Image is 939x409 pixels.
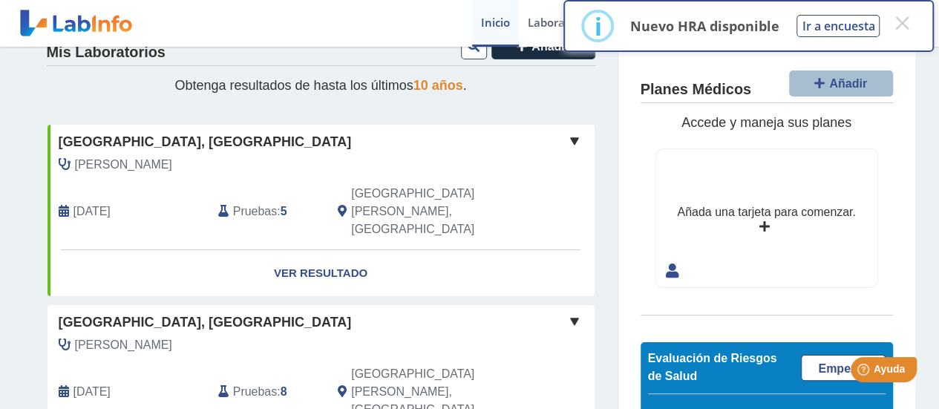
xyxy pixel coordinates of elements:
b: 5 [281,205,287,217]
b: 8 [281,385,287,398]
span: Rivera Colon, Luis [75,156,172,174]
span: 2025-09-26 [73,203,111,220]
span: Rivera Colon, Luis [75,336,172,354]
div: : [207,185,327,238]
div: Añada una tarjeta para comenzar. [677,203,855,221]
span: Añadir [829,77,867,90]
span: Accede y maneja sus planes [681,115,851,130]
span: San Juan, PR [351,185,515,238]
span: 2024-04-04 [73,383,111,401]
button: Ir a encuesta [796,15,880,37]
span: Obtenga resultados de hasta los últimos . [174,78,466,93]
span: Pruebas [233,203,277,220]
span: [GEOGRAPHIC_DATA], [GEOGRAPHIC_DATA] [59,313,352,333]
span: Pruebas [233,383,277,401]
iframe: Help widget launcher [807,351,923,393]
a: Empezar [801,355,886,381]
h4: Planes Médicos [641,81,751,99]
span: Evaluación de Riesgos de Salud [648,352,777,382]
div: i [594,13,601,39]
p: Nuevo HRA disponible [629,17,779,35]
a: Ver Resultado [48,250,595,297]
button: Añadir [789,71,893,96]
span: 10 años [413,78,463,93]
span: [GEOGRAPHIC_DATA], [GEOGRAPHIC_DATA] [59,132,352,152]
button: Close this dialog [889,10,915,36]
h4: Mis Laboratorios [47,44,166,62]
